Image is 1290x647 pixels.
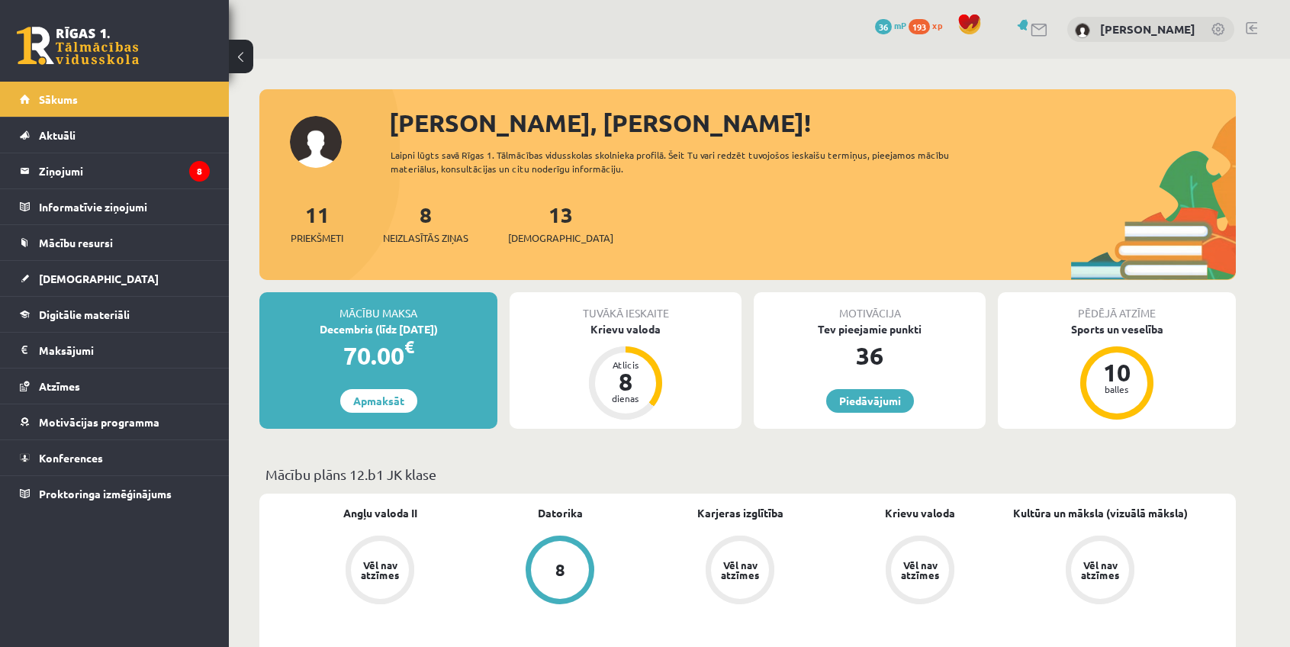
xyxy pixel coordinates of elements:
[20,82,210,117] a: Sākums
[899,560,941,580] div: Vēl nav atzīmes
[39,451,103,465] span: Konferences
[875,19,906,31] a: 36 mP
[39,153,210,188] legend: Ziņojumi
[470,536,650,607] a: 8
[340,389,417,413] a: Apmaksāt
[20,117,210,153] a: Aktuāli
[894,19,906,31] span: mP
[404,336,414,358] span: €
[20,261,210,296] a: [DEMOGRAPHIC_DATA]
[555,562,565,578] div: 8
[998,321,1236,422] a: Sports un veselība 10 balles
[259,292,497,321] div: Mācību maksa
[39,333,210,368] legend: Maksājumi
[1075,23,1090,38] img: Ralfs Cipulis
[290,536,470,607] a: Vēl nav atzīmes
[383,201,468,246] a: 8Neizlasītās ziņas
[39,487,172,501] span: Proktoringa izmēģinājums
[259,321,497,337] div: Decembris (līdz [DATE])
[389,105,1236,141] div: [PERSON_NAME], [PERSON_NAME]!
[603,394,648,403] div: dienas
[189,161,210,182] i: 8
[20,369,210,404] a: Atzīmes
[39,307,130,321] span: Digitālie materiāli
[20,225,210,260] a: Mācību resursi
[20,440,210,475] a: Konferences
[603,369,648,394] div: 8
[875,19,892,34] span: 36
[1094,385,1140,394] div: balles
[830,536,1010,607] a: Vēl nav atzīmes
[1094,360,1140,385] div: 10
[697,505,783,521] a: Karjeras izglītība
[39,415,159,429] span: Motivācijas programma
[998,321,1236,337] div: Sports un veselība
[20,476,210,511] a: Proktoringa izmēģinājums
[998,292,1236,321] div: Pēdējā atzīme
[510,321,742,422] a: Krievu valoda Atlicis 8 dienas
[754,337,986,374] div: 36
[754,321,986,337] div: Tev pieejamie punkti
[650,536,830,607] a: Vēl nav atzīmes
[20,189,210,224] a: Informatīvie ziņojumi
[39,272,159,285] span: [DEMOGRAPHIC_DATA]
[39,189,210,224] legend: Informatīvie ziņojumi
[391,148,976,175] div: Laipni lūgts savā Rīgas 1. Tālmācības vidusskolas skolnieka profilā. Šeit Tu vari redzēt tuvojošo...
[291,230,343,246] span: Priekšmeti
[510,321,742,337] div: Krievu valoda
[39,379,80,393] span: Atzīmes
[603,360,648,369] div: Atlicis
[909,19,950,31] a: 193 xp
[20,333,210,368] a: Maksājumi
[20,153,210,188] a: Ziņojumi8
[909,19,930,34] span: 193
[20,404,210,439] a: Motivācijas programma
[17,27,139,65] a: Rīgas 1. Tālmācības vidusskola
[538,505,583,521] a: Datorika
[291,201,343,246] a: 11Priekšmeti
[39,128,76,142] span: Aktuāli
[359,560,401,580] div: Vēl nav atzīmes
[510,292,742,321] div: Tuvākā ieskaite
[1010,536,1190,607] a: Vēl nav atzīmes
[1100,21,1195,37] a: [PERSON_NAME]
[508,201,613,246] a: 13[DEMOGRAPHIC_DATA]
[932,19,942,31] span: xp
[383,230,468,246] span: Neizlasītās ziņas
[1079,560,1121,580] div: Vēl nav atzīmes
[754,292,986,321] div: Motivācija
[1013,505,1188,521] a: Kultūra un māksla (vizuālā māksla)
[508,230,613,246] span: [DEMOGRAPHIC_DATA]
[259,337,497,374] div: 70.00
[719,560,761,580] div: Vēl nav atzīmes
[885,505,955,521] a: Krievu valoda
[343,505,417,521] a: Angļu valoda II
[265,464,1230,484] p: Mācību plāns 12.b1 JK klase
[39,92,78,106] span: Sākums
[39,236,113,249] span: Mācību resursi
[20,297,210,332] a: Digitālie materiāli
[826,389,914,413] a: Piedāvājumi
